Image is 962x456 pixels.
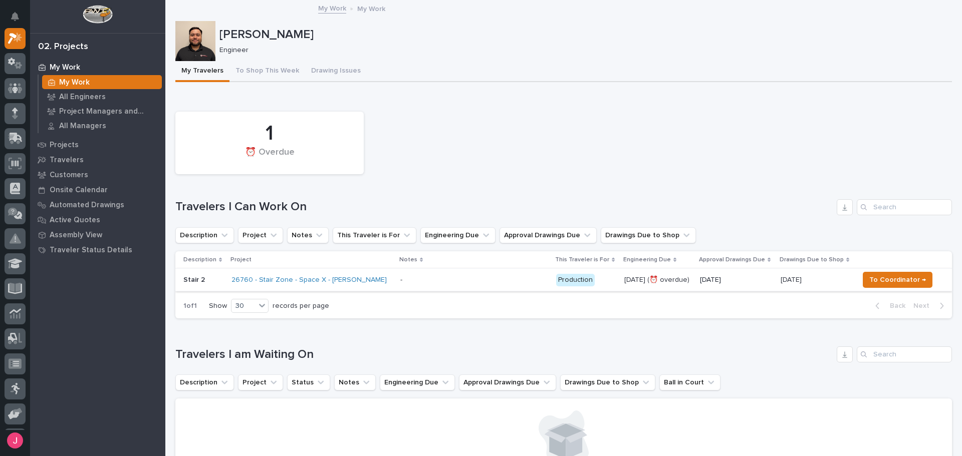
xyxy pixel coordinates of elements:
div: 1 [192,121,347,146]
button: To Coordinator → [863,272,932,288]
p: Active Quotes [50,216,100,225]
a: Traveler Status Details [30,242,165,257]
a: Onsite Calendar [30,182,165,197]
p: Approval Drawings Due [699,254,765,265]
button: Approval Drawings Due [459,374,556,390]
p: [DATE] [781,274,804,284]
tr: Stair 226760 - Stair Zone - Space X - [PERSON_NAME] - Production[DATE] (⏰ overdue)[DATE][DATE][DA... [175,269,952,291]
p: All Engineers [59,93,106,102]
input: Search [857,199,952,215]
span: To Coordinator → [869,274,926,286]
button: Ball in Court [659,374,720,390]
p: records per page [273,302,329,310]
a: All Engineers [39,90,165,104]
div: - [400,276,402,284]
img: Workspace Logo [83,5,112,24]
a: Assembly View [30,227,165,242]
input: Search [857,346,952,362]
button: Notifications [5,6,26,27]
p: 1 of 1 [175,294,205,318]
p: My Work [357,3,385,14]
button: Engineering Due [380,374,455,390]
a: My Work [39,75,165,89]
p: Engineering Due [623,254,671,265]
a: Automated Drawings [30,197,165,212]
h1: Travelers I am Waiting On [175,347,833,362]
button: Description [175,227,234,243]
a: Customers [30,167,165,182]
a: 26760 - Stair Zone - Space X - [PERSON_NAME] [231,276,387,284]
div: 02. Projects [38,42,88,53]
button: Back [867,301,909,310]
p: Project Managers and Engineers [59,107,158,116]
button: Description [175,374,234,390]
p: My Work [50,63,80,72]
a: Projects [30,137,165,152]
p: Project [230,254,252,265]
p: Drawings Due to Shop [780,254,844,265]
button: Drawings Due to Shop [601,227,696,243]
p: [PERSON_NAME] [219,28,948,42]
p: Traveler Status Details [50,246,132,255]
button: Approval Drawings Due [500,227,597,243]
p: All Managers [59,122,106,131]
p: Assembly View [50,231,102,240]
span: Back [884,301,905,310]
p: Travelers [50,156,84,165]
button: Drawings Due to Shop [560,374,655,390]
a: Travelers [30,152,165,167]
button: Notes [287,227,329,243]
button: My Travelers [175,61,229,82]
button: This Traveler is For [333,227,416,243]
div: Notifications [13,12,26,28]
div: Production [556,274,595,286]
div: ⏰ Overdue [192,147,347,168]
p: Stair 2 [183,276,223,284]
button: To Shop This Week [229,61,305,82]
p: Customers [50,171,88,180]
a: My Work [30,60,165,75]
a: Active Quotes [30,212,165,227]
button: Engineering Due [420,227,496,243]
p: My Work [59,78,90,87]
button: users-avatar [5,430,26,451]
button: Project [238,374,283,390]
p: [DATE] [700,276,773,284]
p: Projects [50,141,79,150]
button: Drawing Issues [305,61,367,82]
button: Notes [334,374,376,390]
p: Show [209,302,227,310]
button: Project [238,227,283,243]
button: Next [909,301,952,310]
h1: Travelers I Can Work On [175,200,833,214]
span: Next [913,301,935,310]
div: 30 [231,301,256,311]
a: All Managers [39,119,165,133]
a: Project Managers and Engineers [39,104,165,118]
p: This Traveler is For [555,254,609,265]
button: Status [287,374,330,390]
p: Description [183,254,216,265]
p: Onsite Calendar [50,186,108,195]
a: My Work [318,2,346,14]
p: Engineer [219,46,944,55]
p: [DATE] (⏰ overdue) [624,276,692,284]
p: Automated Drawings [50,201,124,210]
p: Notes [399,254,417,265]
